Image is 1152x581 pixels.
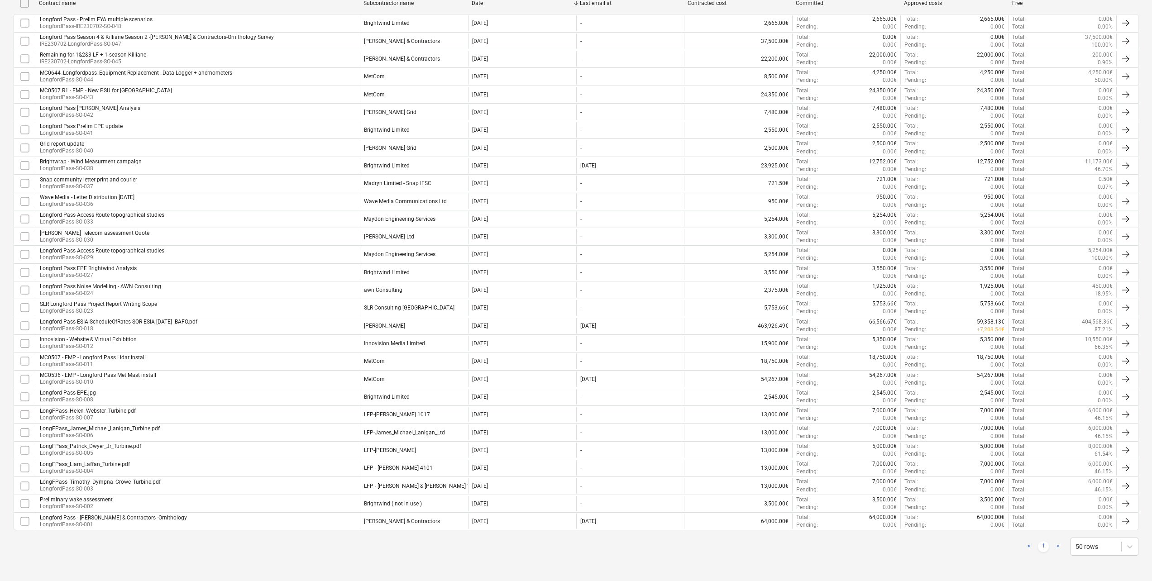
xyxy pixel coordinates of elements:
p: Pending : [796,183,818,191]
div: Ai Bridges Ltd [364,233,414,240]
p: 0.00€ [883,237,897,244]
p: Pending : [796,130,818,138]
p: 5,254.00€ [1088,247,1113,254]
p: 0.00% [1098,148,1113,156]
div: 2,375.00€ [684,282,792,298]
p: 0.00€ [883,219,897,227]
p: 0.50€ [1099,176,1113,183]
div: Mullan Grid [364,109,416,115]
div: 5,254.00€ [684,211,792,227]
p: 0.00€ [1099,140,1113,148]
p: 0.00€ [883,59,897,67]
p: 0.00€ [883,76,897,84]
p: Pending : [904,201,926,209]
p: 12,752.00€ [977,158,1004,166]
p: 721.00€ [984,176,1004,183]
p: Pending : [904,272,926,280]
p: 4,250.00€ [1088,69,1113,76]
div: [DATE] [472,73,488,80]
p: 0.00€ [990,76,1004,84]
p: Total : [796,51,810,59]
p: Pending : [904,166,926,173]
p: Pending : [904,237,926,244]
div: MC0507.R1 - EMP - New PSU for [GEOGRAPHIC_DATA] [40,87,172,94]
p: Total : [796,69,810,76]
div: John Murphy & Contractors [364,56,440,62]
p: 2,665.00€ [872,15,897,23]
p: 0.00€ [883,183,897,191]
p: 0.00€ [1099,87,1113,95]
p: Pending : [904,41,926,49]
p: Total : [1012,23,1026,31]
p: LongfordPass-SO-030 [40,236,149,244]
div: Madryn Limited - Snap IFSC [364,180,431,186]
div: Wave Media Communications Ltd [364,198,447,205]
p: Pending : [796,219,818,227]
p: 0.00% [1098,272,1113,280]
p: LongfordPass-SO-042 [40,111,140,119]
p: 0.00€ [990,112,1004,120]
p: Total : [796,282,810,290]
p: Pending : [904,95,926,102]
div: [DATE] [472,180,488,186]
p: Total : [796,87,810,95]
div: Longford Pass Prelim EPE update [40,123,123,129]
div: 8,500.00€ [684,69,792,84]
p: Total : [796,211,810,219]
p: Pending : [796,59,818,67]
div: 3,300.00€ [684,229,792,244]
div: awn Consulting [364,287,402,293]
div: 13,000.00€ [684,460,792,476]
p: Total : [904,265,918,272]
div: [DATE] [472,109,488,115]
p: 0.00€ [883,254,897,262]
p: 0.00€ [990,33,1004,41]
div: 54,267.00€ [684,371,792,387]
div: MetCom [364,73,385,80]
p: Pending : [904,76,926,84]
div: - [580,216,582,222]
div: [DATE] [472,127,488,133]
div: - [580,198,582,205]
p: 0.00€ [883,33,897,41]
div: [DATE] [580,162,596,169]
p: Pending : [796,112,818,120]
p: Total : [904,69,918,76]
p: Total : [796,33,810,41]
p: 100.00% [1091,254,1113,262]
p: Total : [796,229,810,237]
p: 0.00€ [990,254,1004,262]
p: 0.00% [1098,130,1113,138]
p: Total : [904,211,918,219]
div: Maydon Engineering Services [364,251,435,257]
p: 0.00€ [990,95,1004,102]
p: 3,300.00€ [980,229,1004,237]
p: Total : [1012,69,1026,76]
p: 5,254.00€ [980,211,1004,219]
p: Total : [796,247,810,254]
p: 1,925.00€ [872,282,897,290]
div: - [580,20,582,26]
p: Pending : [796,254,818,262]
p: Total : [1012,229,1026,237]
p: 0.00€ [1099,15,1113,23]
div: Brightwind Limited [364,162,410,169]
p: Pending : [796,23,818,31]
div: - [580,269,582,276]
div: 13,000.00€ [684,443,792,458]
p: 2,500.00€ [872,140,897,148]
p: 0.00€ [990,183,1004,191]
p: 0.00€ [883,23,897,31]
p: 4,250.00€ [980,69,1004,76]
p: 2,665.00€ [980,15,1004,23]
p: Total : [904,105,918,112]
div: 2,550.00€ [684,122,792,138]
p: 0.00€ [883,148,897,156]
div: Grid report update [40,141,93,147]
div: 2,665.00€ [684,15,792,31]
div: [DATE] [472,91,488,98]
div: Longford Pass [PERSON_NAME] Analysis [40,105,140,111]
p: LongfordPass-SO-040 [40,147,93,155]
p: Total : [904,229,918,237]
p: 50.00% [1095,76,1113,84]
